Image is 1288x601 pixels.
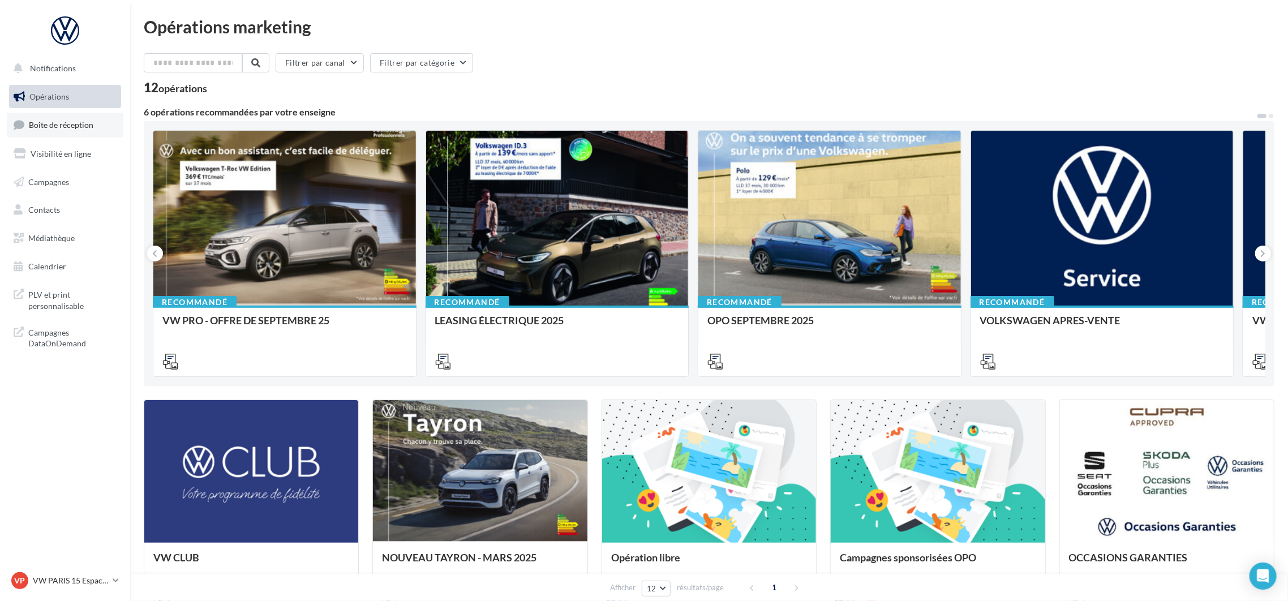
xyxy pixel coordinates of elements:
[144,18,1274,35] div: Opérations marketing
[29,120,93,130] span: Boîte de réception
[370,53,473,72] button: Filtrer par catégorie
[162,315,407,337] div: VW PRO - OFFRE DE SEPTEMBRE 25
[33,575,108,586] p: VW PARIS 15 Espace Suffren
[28,287,117,311] span: PLV et print personnalisable
[610,582,636,593] span: Afficher
[707,315,952,337] div: OPO SEPTEMBRE 2025
[30,63,76,73] span: Notifications
[677,582,724,593] span: résultats/page
[31,149,91,158] span: Visibilité en ligne
[435,315,680,337] div: LEASING ÉLECTRIQUE 2025
[28,325,117,349] span: Campagnes DataOnDemand
[1069,552,1265,574] div: OCCASIONS GARANTIES
[698,296,782,308] div: Recommandé
[28,177,69,186] span: Campagnes
[1250,563,1277,590] div: Open Intercom Messenger
[28,205,60,214] span: Contacts
[766,578,784,596] span: 1
[144,108,1256,117] div: 6 opérations recommandées par votre enseigne
[7,85,123,109] a: Opérations
[426,296,509,308] div: Recommandé
[7,282,123,316] a: PLV et print personnalisable
[642,581,671,596] button: 12
[7,198,123,222] a: Contacts
[9,570,121,591] a: VP VW PARIS 15 Espace Suffren
[7,57,119,80] button: Notifications
[28,233,75,243] span: Médiathèque
[382,552,578,574] div: NOUVEAU TAYRON - MARS 2025
[980,315,1225,337] div: VOLKSWAGEN APRES-VENTE
[7,320,123,354] a: Campagnes DataOnDemand
[15,575,25,586] span: VP
[144,81,207,94] div: 12
[840,552,1036,574] div: Campagnes sponsorisées OPO
[7,113,123,137] a: Boîte de réception
[28,261,66,271] span: Calendrier
[29,92,69,101] span: Opérations
[7,255,123,278] a: Calendrier
[7,142,123,166] a: Visibilité en ligne
[611,552,807,574] div: Opération libre
[158,83,207,93] div: opérations
[153,296,237,308] div: Recommandé
[7,170,123,194] a: Campagnes
[7,226,123,250] a: Médiathèque
[153,552,349,574] div: VW CLUB
[971,296,1054,308] div: Recommandé
[647,584,656,593] span: 12
[276,53,364,72] button: Filtrer par canal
